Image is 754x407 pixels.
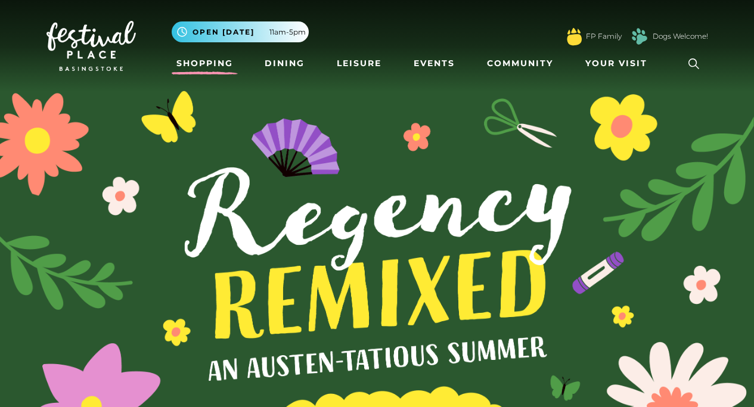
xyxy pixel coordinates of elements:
a: Leisure [332,52,386,74]
a: Your Visit [581,52,658,74]
a: Events [409,52,460,74]
a: Community [482,52,558,74]
span: Your Visit [585,57,647,70]
a: FP Family [586,31,622,42]
img: Festival Place Logo [46,21,136,71]
a: Shopping [172,52,238,74]
span: 11am-5pm [269,27,306,38]
a: Dining [260,52,309,74]
a: Dogs Welcome! [653,31,708,42]
button: Open [DATE] 11am-5pm [172,21,309,42]
span: Open [DATE] [193,27,255,38]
